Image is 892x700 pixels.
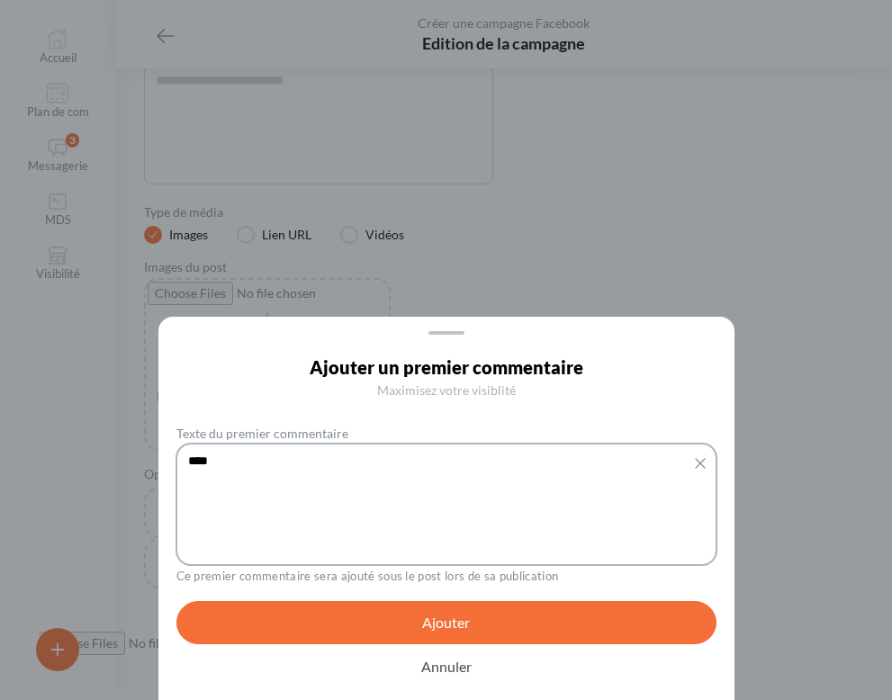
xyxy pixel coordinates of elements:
button: Ajouter [176,601,716,644]
div: Maximisez votre visiblité [176,381,716,399]
div: Ce premier commentaire sera ajouté sous le post lors de sa publication [176,569,716,583]
button: Annuler [176,651,716,682]
label: Texte du premier commentaire [176,427,348,440]
h2: Ajouter un premier commentaire [176,356,716,378]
